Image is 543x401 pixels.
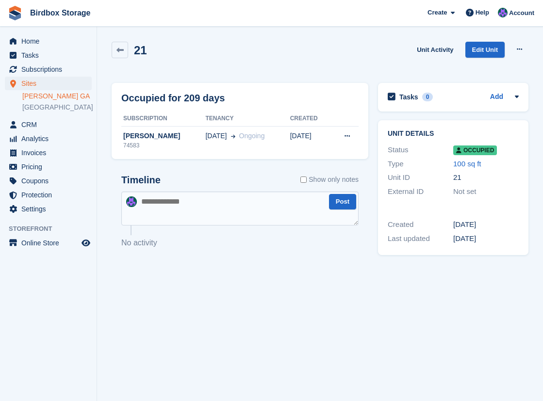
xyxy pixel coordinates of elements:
a: Preview store [80,237,92,249]
a: Add [490,92,503,103]
h2: Occupied for 209 days [121,91,225,105]
img: Brian Fey/Brenton Franklin [498,8,508,17]
a: menu [5,188,92,202]
a: 100 sq ft [453,160,481,168]
div: [DATE] [453,233,519,244]
span: Help [476,8,489,17]
div: [DATE] [453,219,519,230]
a: menu [5,118,92,131]
a: menu [5,236,92,250]
span: Online Store [21,236,80,250]
label: Show only notes [300,175,359,185]
div: Not set [453,186,519,197]
span: Account [509,8,534,18]
p: No activity [121,237,359,249]
div: Status [388,144,453,156]
span: Create [428,8,447,17]
div: [PERSON_NAME] [121,131,205,141]
div: Last updated [388,233,453,244]
div: 74583 [121,141,205,150]
a: Birdbox Storage [26,5,94,21]
span: Subscriptions [21,63,80,76]
th: Subscription [121,111,205,127]
div: Type [388,159,453,170]
span: Pricing [21,160,80,174]
span: Invoices [21,146,80,160]
th: Created [290,111,330,127]
a: menu [5,174,92,188]
a: menu [5,77,92,90]
div: 21 [453,172,519,183]
span: Ongoing [239,132,265,140]
td: [DATE] [290,126,330,155]
h2: Tasks [399,93,418,101]
span: [DATE] [205,131,227,141]
a: menu [5,34,92,48]
span: Occupied [453,145,497,155]
span: Sites [21,77,80,90]
h2: 21 [134,44,147,57]
span: Coupons [21,174,80,188]
th: Tenancy [205,111,290,127]
span: CRM [21,118,80,131]
a: Unit Activity [413,42,457,58]
span: Protection [21,188,80,202]
span: Settings [21,202,80,216]
h2: Unit details [388,130,519,138]
div: External ID [388,186,453,197]
div: 0 [422,93,433,101]
div: Unit ID [388,172,453,183]
h2: Timeline [121,175,161,186]
a: [GEOGRAPHIC_DATA] [22,103,92,112]
button: Post [329,194,356,210]
a: [PERSON_NAME] GA [22,92,92,101]
span: Tasks [21,48,80,62]
div: Created [388,219,453,230]
a: menu [5,48,92,62]
span: Analytics [21,132,80,145]
span: Home [21,34,80,48]
input: Show only notes [300,175,307,185]
span: Storefront [9,224,97,234]
a: Edit Unit [465,42,505,58]
img: Brian Fey/Brenton Franklin [126,196,137,207]
a: menu [5,202,92,216]
img: stora-icon-8386f47178a22dfd0bd8f6a31ec36ba5ce8667c1dd55bd0f319d3a0aa187defe.svg [8,6,22,20]
a: menu [5,132,92,145]
a: menu [5,146,92,160]
a: menu [5,63,92,76]
a: menu [5,160,92,174]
